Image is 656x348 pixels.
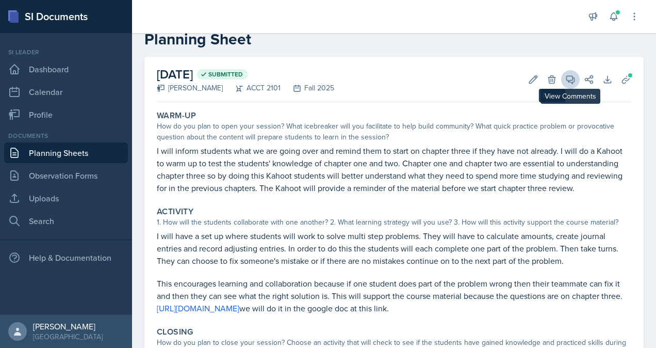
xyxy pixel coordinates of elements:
a: Observation Forms [4,165,128,186]
div: Documents [4,131,128,140]
label: Closing [157,327,193,337]
a: Profile [4,104,128,125]
div: Si leader [4,48,128,57]
a: Dashboard [4,59,128,80]
div: 1. How will the students collaborate with one another? 2. What learning strategy will you use? 3.... [157,217,631,228]
label: Activity [157,207,193,217]
span: Submitted [208,70,243,78]
p: I will inform students what we are going over and remind them to start on chapter three if they h... [157,145,631,194]
div: Help & Documentation [4,247,128,268]
label: Warm-Up [157,110,196,121]
div: [GEOGRAPHIC_DATA] [33,331,103,342]
h2: [DATE] [157,65,334,84]
div: [PERSON_NAME] [157,83,223,93]
div: ACCT 2101 [223,83,281,93]
div: How do you plan to open your session? What icebreaker will you facilitate to help build community... [157,121,631,143]
a: Search [4,211,128,231]
div: Fall 2025 [281,83,334,93]
h2: Planning Sheet [144,30,644,49]
div: [PERSON_NAME] [33,321,103,331]
a: Calendar [4,82,128,102]
a: Planning Sheets [4,143,128,163]
a: Uploads [4,188,128,209]
p: This encourages learning and collaboration because if one student does part of the problem wrong ... [157,277,631,302]
a: [URL][DOMAIN_NAME] [157,303,239,314]
button: View Comments [561,70,580,89]
p: I will have a set up where students will work to solve multi step problems. They will have to cal... [157,230,631,267]
p: we will do it in the google doc at this link. [157,302,631,314]
button: Delete [543,70,561,89]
